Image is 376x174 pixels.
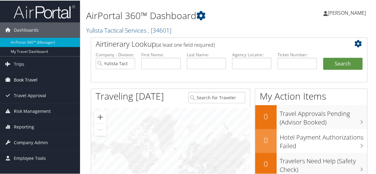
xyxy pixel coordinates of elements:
[280,129,367,150] h3: Hotel Payment Authorizations Failed
[14,87,46,103] span: Travel Approval
[188,91,245,103] input: Search for Traveler
[255,134,277,145] h2: 0
[14,134,48,150] span: Company Admin
[323,57,362,69] button: Search
[148,26,171,34] span: , [ 34601 ]
[280,153,367,173] h3: Travelers Need Help (Safety Check)
[86,9,277,22] h1: AirPortal 360™ Dashboard
[255,129,367,152] a: 0Hotel Payment Authorizations Failed
[96,38,339,49] h2: Airtinerary Lookup
[187,51,226,57] label: Last Name:
[323,3,372,22] a: [PERSON_NAME]
[328,9,366,16] span: [PERSON_NAME]
[14,4,75,18] img: airportal-logo.png
[14,72,38,87] span: Book Travel
[255,105,367,128] a: 0Travel Approvals Pending (Advisor Booked)
[280,106,367,126] h3: Travel Approvals Pending (Advisor Booked)
[14,150,46,165] span: Employee Tools
[94,123,106,135] button: Zoom out
[278,51,317,57] label: Ticket Number:
[255,89,367,102] h1: My Action Items
[96,51,135,57] label: Company - Division:
[94,110,106,123] button: Zoom in
[86,26,171,34] a: Yulista Tactical Services
[14,119,34,134] span: Reporting
[255,158,277,168] h2: 0
[14,103,51,118] span: Risk Management
[141,51,181,57] label: First Name:
[96,89,164,102] h1: Traveling [DATE]
[255,111,277,121] h2: 0
[232,51,271,57] label: Agency Locator:
[156,41,215,48] span: (at least one field required)
[14,22,39,37] span: Dashboards
[14,56,24,71] span: Trips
